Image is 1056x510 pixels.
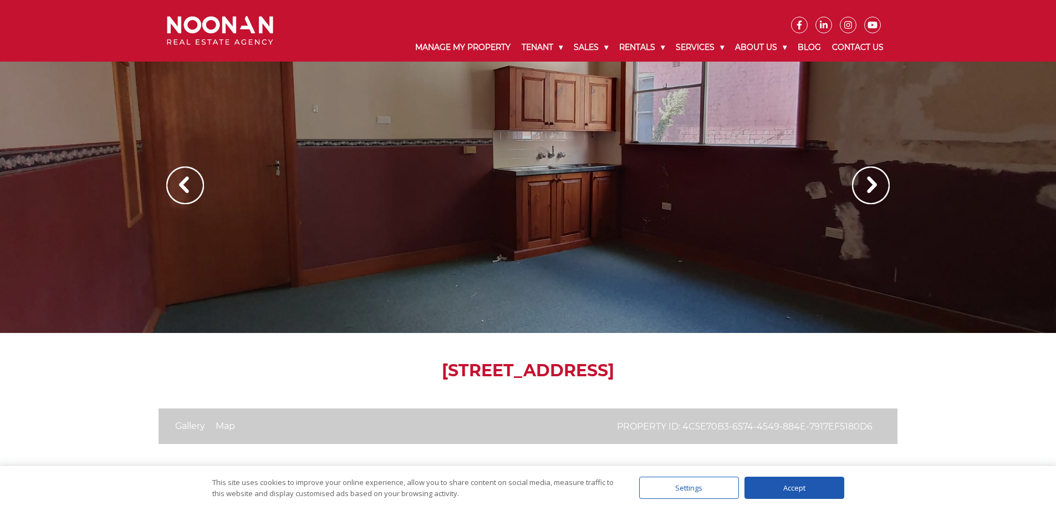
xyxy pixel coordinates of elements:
[568,33,614,62] a: Sales
[159,361,897,381] h1: [STREET_ADDRESS]
[175,421,205,431] a: Gallery
[617,420,873,433] p: Property ID: 4C5E70B3-6574-4549-884E-7917EF5180D6
[614,33,670,62] a: Rentals
[516,33,568,62] a: Tenant
[410,33,516,62] a: Manage My Property
[639,477,739,499] div: Settings
[744,477,844,499] div: Accept
[792,33,827,62] a: Blog
[670,33,729,62] a: Services
[212,477,617,499] div: This site uses cookies to improve your online experience, allow you to share content on social me...
[216,421,235,431] a: Map
[166,166,204,204] img: Arrow slider
[729,33,792,62] a: About Us
[852,166,890,204] img: Arrow slider
[827,33,889,62] a: Contact Us
[167,16,273,46] img: Noonan Real Estate Agency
